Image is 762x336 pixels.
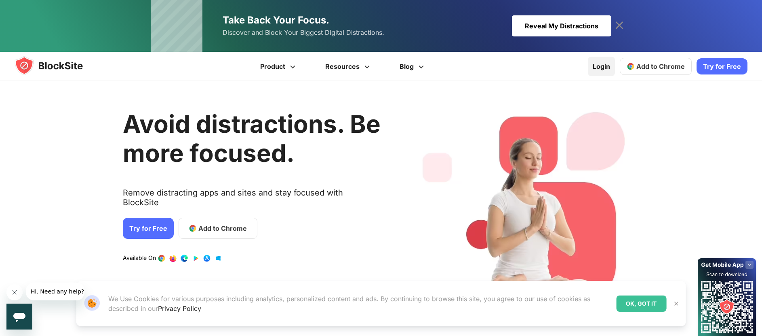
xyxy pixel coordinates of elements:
div: OK, GOT IT [616,296,666,312]
a: Resources [312,52,386,81]
button: Close [671,298,681,309]
img: blocksite-icon.5d769676.svg [15,56,99,75]
text: Remove distracting apps and sites and stay focused with BlockSite [123,188,381,214]
text: Available On [123,254,156,262]
p: We Use Cookies for various purposes including analytics, personalized content and ads. By continu... [108,294,610,313]
a: Login [588,57,615,76]
a: Privacy Policy [158,304,201,313]
a: Try for Free [123,218,174,239]
span: Take Back Your Focus. [223,14,329,26]
span: Add to Chrome [636,62,685,70]
span: Add to Chrome [198,223,247,233]
iframe: メッセージを閉じる [6,284,23,300]
a: Product [246,52,312,81]
a: Add to Chrome [620,58,692,75]
iframe: メッセージングウィンドウを開くボタン [6,304,32,330]
h1: Avoid distractions. Be more focused. [123,109,381,168]
img: Close [673,300,679,307]
a: Try for Free [697,58,747,74]
a: Blog [386,52,440,81]
iframe: 会社からのメッセージ [26,283,84,300]
a: Add to Chrome [179,218,257,239]
span: Discover and Block Your Biggest Digital Distractions. [223,27,384,38]
img: chrome-icon.svg [627,62,635,70]
div: Reveal My Distractions [512,15,611,36]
